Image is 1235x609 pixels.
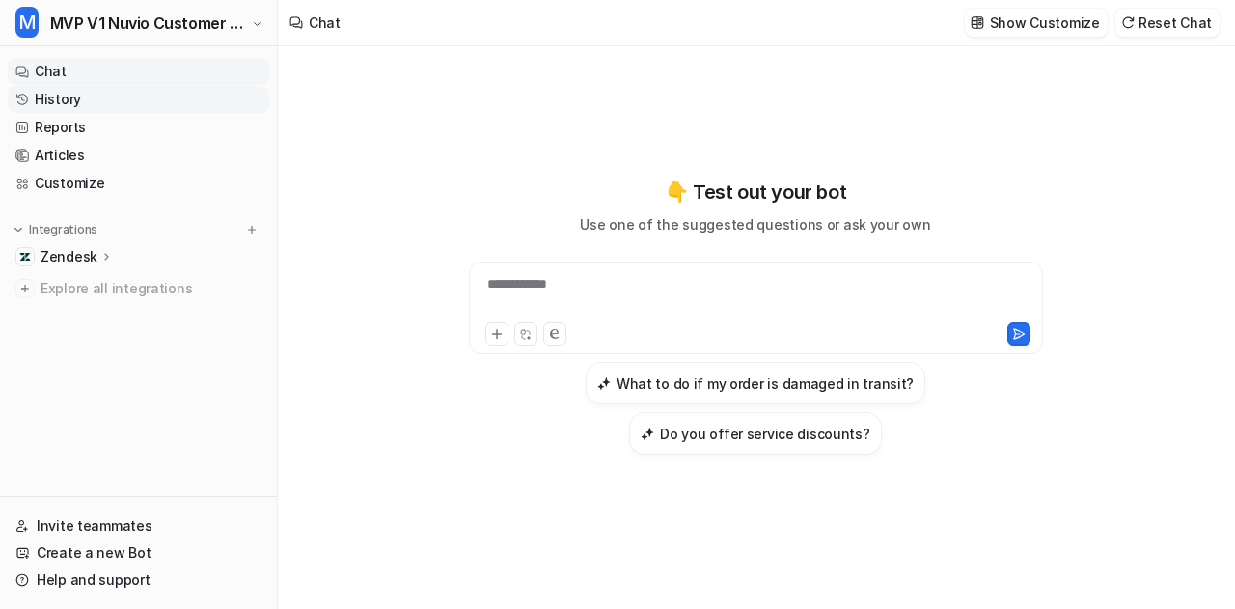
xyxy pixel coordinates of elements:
h3: Do you offer service discounts? [660,424,869,444]
img: reset [1121,15,1135,30]
p: Zendesk [41,247,97,266]
button: Reset Chat [1115,9,1220,37]
button: What to do if my order is damaged in transit?What to do if my order is damaged in transit? [586,362,925,404]
p: 👇 Test out your bot [665,178,846,207]
img: Do you offer service discounts? [641,427,654,441]
p: Show Customize [990,13,1100,33]
button: Integrations [8,220,103,239]
p: Use one of the suggested questions or ask your own [580,214,930,235]
span: MVP V1 Nuvio Customer Service Bot [50,10,247,37]
img: Zendesk [19,251,31,263]
a: Create a new Bot [8,540,269,567]
img: explore all integrations [15,279,35,298]
p: Integrations [29,222,97,237]
div: Chat [309,13,341,33]
img: customize [971,15,984,30]
img: What to do if my order is damaged in transit? [597,376,611,391]
a: Articles [8,142,269,169]
span: Explore all integrations [41,273,261,304]
span: M [15,7,39,38]
a: Invite teammates [8,512,269,540]
a: History [8,86,269,113]
a: Explore all integrations [8,275,269,302]
h3: What to do if my order is damaged in transit? [617,374,914,394]
a: Chat [8,58,269,85]
a: Customize [8,170,269,197]
a: Reports [8,114,269,141]
img: expand menu [12,223,25,236]
button: Show Customize [965,9,1108,37]
button: Do you offer service discounts?Do you offer service discounts? [629,412,881,455]
img: menu_add.svg [245,223,259,236]
a: Help and support [8,567,269,594]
